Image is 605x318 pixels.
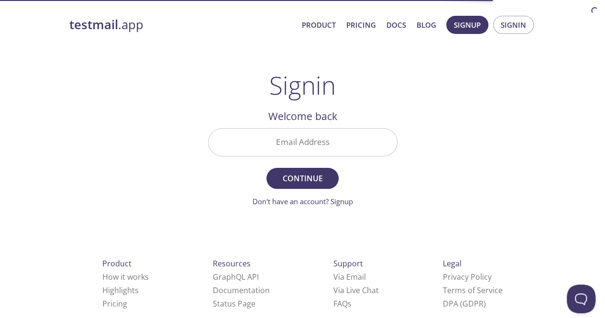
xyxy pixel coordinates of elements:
a: Pricing [346,19,376,31]
span: Resources [213,258,251,269]
span: Support [333,258,363,269]
a: Via Live Chat [333,285,379,296]
a: testmail.app [69,17,294,33]
span: Signup [454,19,481,31]
strong: testmail [69,16,118,33]
a: Documentation [213,285,270,296]
h2: Welcome back [208,108,397,124]
a: Don't have an account? Signup [253,197,353,206]
span: Continue [277,172,328,185]
span: Signin [501,19,526,31]
a: DPA (GDPR) [443,298,486,309]
a: Privacy Policy [443,272,492,282]
a: Pricing [102,298,127,309]
a: Highlights [102,285,139,296]
iframe: Help Scout Beacon - Open [567,285,595,313]
a: How it works [102,272,149,282]
a: Blog [417,19,436,31]
button: Signup [446,16,488,34]
a: Terms of Service [443,285,503,296]
a: FAQ [333,298,352,309]
span: Product [102,258,132,269]
a: Product [302,19,336,31]
a: Docs [386,19,406,31]
a: Via Email [333,272,366,282]
button: Continue [266,168,338,189]
a: Status Page [213,298,255,309]
a: GraphQL API [213,272,259,282]
span: Legal [443,258,462,269]
button: Signin [493,16,534,34]
span: s [348,298,352,309]
h1: Signin [269,71,336,99]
